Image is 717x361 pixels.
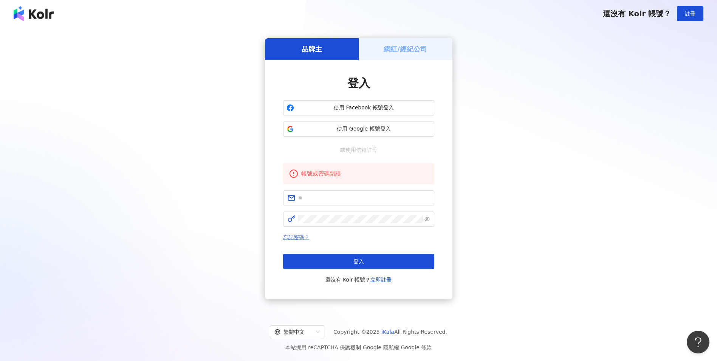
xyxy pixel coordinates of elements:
a: Google 隱私權 [363,344,399,350]
button: 使用 Facebook 帳號登入 [283,100,434,115]
span: 還沒有 Kolr 帳號？ [603,9,671,18]
span: 還沒有 Kolr 帳號？ [325,275,392,284]
div: 帳號或密碼錯誤 [301,169,428,178]
span: 本站採用 reCAPTCHA 保護機制 [285,343,432,352]
button: 使用 Google 帳號登入 [283,121,434,137]
a: 立即註冊 [370,277,392,283]
span: Copyright © 2025 All Rights Reserved. [333,327,447,336]
img: logo [14,6,54,21]
span: 註冊 [685,11,695,17]
button: 登入 [283,254,434,269]
span: eye-invisible [424,216,430,222]
h5: 網紅/經紀公司 [384,44,427,54]
span: | [399,344,401,350]
a: 忘記密碼？ [283,234,310,240]
h5: 品牌主 [302,44,322,54]
a: Google 條款 [401,344,432,350]
span: 登入 [353,258,364,265]
div: 繁體中文 [274,326,313,338]
span: 使用 Facebook 帳號登入 [297,104,431,112]
span: | [361,344,363,350]
span: 使用 Google 帳號登入 [297,125,431,133]
span: 登入 [347,76,370,90]
button: 註冊 [677,6,703,21]
a: iKala [381,329,394,335]
span: 或使用信箱註冊 [335,146,383,154]
iframe: Help Scout Beacon - Open [687,331,709,353]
